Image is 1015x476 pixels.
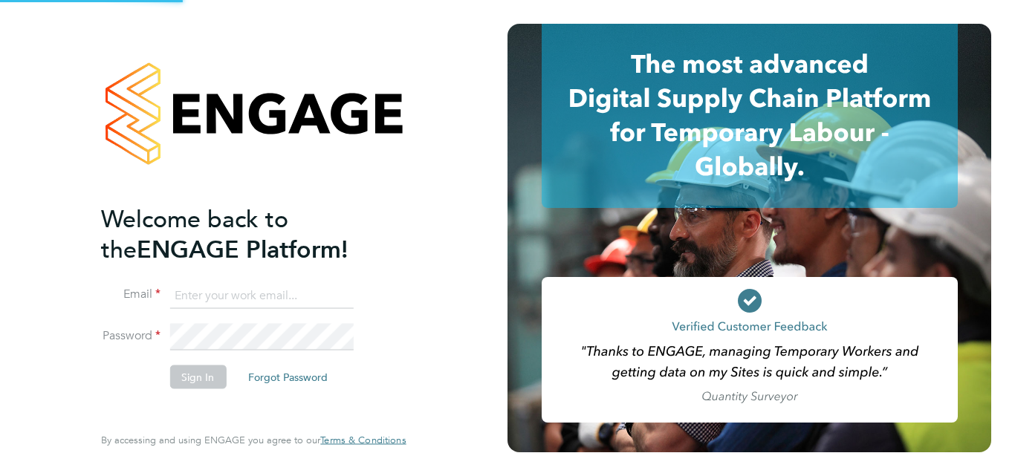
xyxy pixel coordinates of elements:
[169,282,353,309] input: Enter your work email...
[236,365,340,389] button: Forgot Password
[169,365,226,389] button: Sign In
[101,203,391,264] h2: ENGAGE Platform!
[101,434,406,446] span: By accessing and using ENGAGE you agree to our
[101,204,288,264] span: Welcome back to the
[101,287,160,302] label: Email
[320,434,406,446] span: Terms & Conditions
[101,328,160,344] label: Password
[320,434,406,446] a: Terms & Conditions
